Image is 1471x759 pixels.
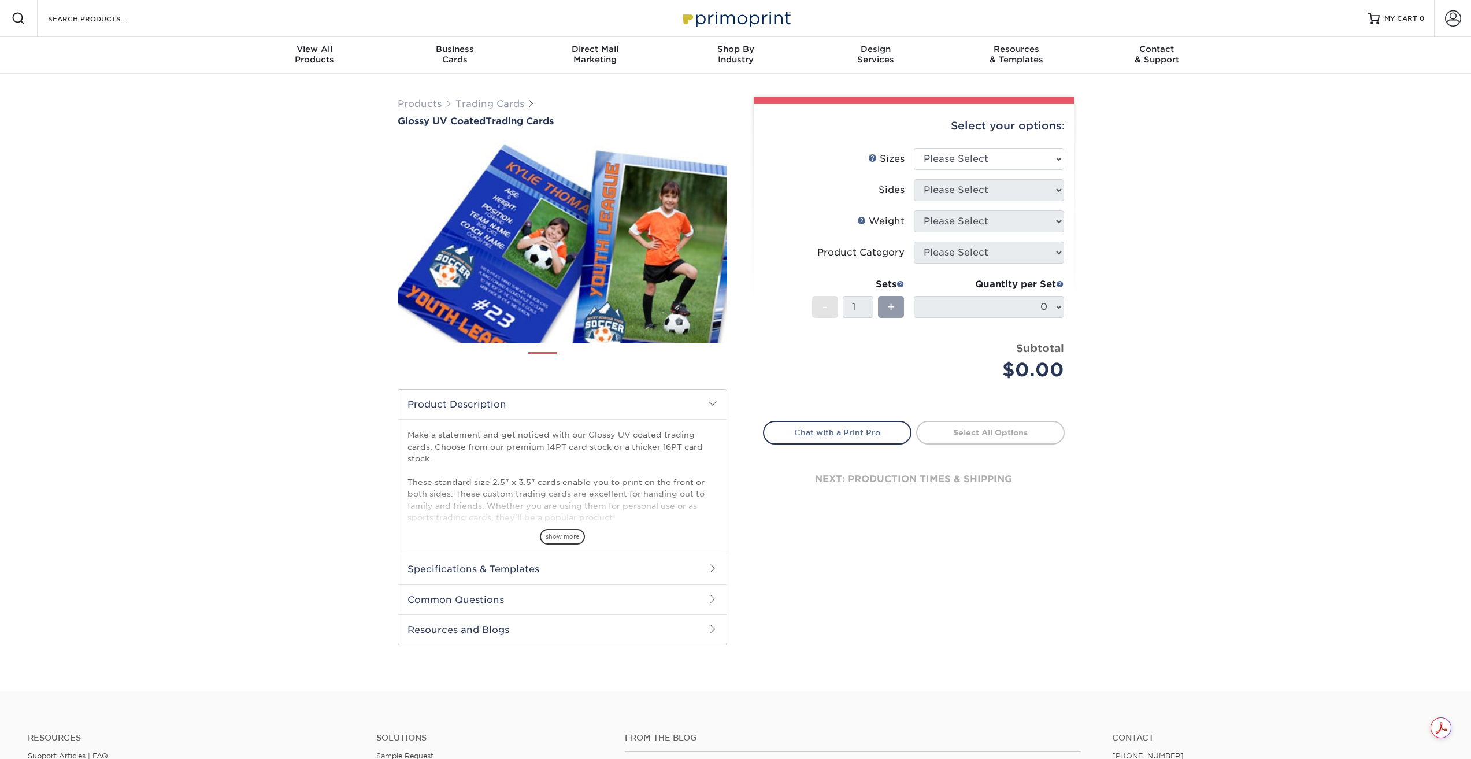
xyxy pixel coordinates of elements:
span: Shop By [665,44,806,54]
div: & Support [1087,44,1227,65]
div: Sizes [868,152,905,166]
p: Make a statement and get noticed with our Glossy UV coated trading cards. Choose from our premium... [407,429,717,571]
span: Business [384,44,525,54]
h4: Solutions [376,733,607,743]
div: Quantity per Set [914,277,1064,291]
span: 0 [1420,14,1425,23]
span: MY CART [1384,14,1417,24]
a: Resources& Templates [946,37,1087,74]
div: Industry [665,44,806,65]
h2: Specifications & Templates [398,554,727,584]
h1: Trading Cards [398,116,727,127]
div: Select your options: [763,104,1065,148]
div: Product Category [817,246,905,260]
a: Select All Options [916,421,1065,444]
div: $0.00 [922,356,1064,384]
img: Glossy UV Coated 01 [398,128,727,356]
span: - [822,298,828,316]
div: Cards [384,44,525,65]
a: DesignServices [806,37,946,74]
a: View AllProducts [244,37,385,74]
a: Contact& Support [1087,37,1227,74]
div: & Templates [946,44,1087,65]
strong: Subtotal [1016,342,1064,354]
span: Design [806,44,946,54]
div: Marketing [525,44,665,65]
span: Resources [946,44,1087,54]
span: show more [540,529,585,545]
a: BusinessCards [384,37,525,74]
a: Trading Cards [455,98,524,109]
h4: From the Blog [625,733,1081,743]
h2: Product Description [398,390,727,419]
div: next: production times & shipping [763,445,1065,514]
a: Shop ByIndustry [665,37,806,74]
div: Sides [879,183,905,197]
h2: Resources and Blogs [398,614,727,645]
a: Direct MailMarketing [525,37,665,74]
img: Trading Cards 01 [528,348,557,377]
a: Chat with a Print Pro [763,421,911,444]
a: Glossy UV CoatedTrading Cards [398,116,727,127]
h4: Resources [28,733,359,743]
img: Trading Cards 02 [567,347,596,376]
h2: Common Questions [398,584,727,614]
span: Glossy UV Coated [398,116,486,127]
div: Services [806,44,946,65]
a: Products [398,98,442,109]
a: Contact [1112,733,1443,743]
input: SEARCH PRODUCTS..... [47,12,160,25]
img: Primoprint [678,6,794,31]
span: View All [244,44,385,54]
span: Contact [1087,44,1227,54]
div: Products [244,44,385,65]
span: + [887,298,895,316]
div: Weight [857,214,905,228]
div: Sets [812,277,905,291]
span: Direct Mail [525,44,665,54]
